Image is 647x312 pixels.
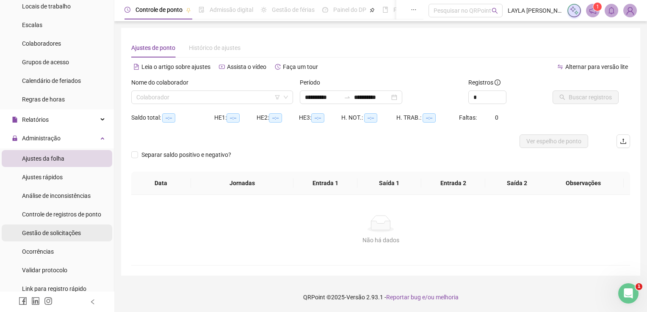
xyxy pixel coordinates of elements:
th: Saída 2 [485,172,549,195]
span: LAYLA [PERSON_NAME] - PERBRAS [508,6,562,15]
span: --:-- [269,113,282,123]
div: Saldo total: [131,113,214,123]
span: bell [608,7,615,14]
span: search [492,8,498,14]
span: Controle de registros de ponto [22,211,101,218]
span: Folha de pagamento [393,6,448,13]
span: youtube [219,64,225,70]
span: Grupos de acesso [22,59,69,66]
span: Ajustes da folha [22,155,64,162]
span: Histórico de ajustes [189,44,241,51]
span: Locais de trabalho [22,3,71,10]
img: 2561 [624,4,636,17]
span: Validar protocolo [22,267,67,274]
span: facebook [19,297,27,305]
span: Observações [549,178,617,188]
span: file-done [199,7,205,13]
span: file-text [133,64,139,70]
span: 1 [636,283,642,290]
span: book [382,7,388,13]
span: --:-- [364,113,377,123]
div: HE 2: [257,113,299,123]
th: Data [131,172,191,195]
span: filter [275,95,280,100]
span: Separar saldo positivo e negativo? [138,150,235,159]
span: Ocorrências [22,248,54,255]
div: H. NOT.: [341,113,396,123]
span: file [12,117,18,123]
th: Entrada 2 [421,172,485,195]
span: Regras de horas [22,96,65,103]
span: Reportar bug e/ou melhoria [386,294,459,301]
span: Versão [346,294,365,301]
footer: QRPoint © 2025 - 2.93.1 - [114,282,647,312]
span: Gestão de solicitações [22,230,81,236]
span: Registros [468,78,500,87]
div: Não há dados [141,235,620,245]
img: sparkle-icon.fc2bf0ac1784a2077858766a79e2daf3.svg [570,6,579,15]
span: swap-right [344,94,351,101]
label: Período [300,78,326,87]
span: --:-- [423,113,436,123]
span: Faltas: [459,114,478,121]
span: Análise de inconsistências [22,192,91,199]
span: lock [12,135,18,141]
span: Colaboradores [22,40,61,47]
span: sun [261,7,267,13]
span: Leia o artigo sobre ajustes [141,63,210,70]
span: --:-- [162,113,175,123]
span: 1 [596,4,599,10]
sup: 1 [593,3,602,11]
span: instagram [44,297,53,305]
th: Jornadas [191,172,294,195]
button: Buscar registros [553,90,619,104]
span: notification [589,7,597,14]
span: Controle de ponto [135,6,182,13]
span: Link para registro rápido [22,285,86,292]
span: left [90,299,96,305]
span: history [275,64,281,70]
span: to [344,94,351,101]
th: Observações [542,172,624,195]
span: Admissão digital [210,6,253,13]
span: --:-- [227,113,240,123]
span: Administração [22,135,61,142]
span: clock-circle [124,7,130,13]
span: linkedin [31,297,40,305]
span: Ajustes rápidos [22,174,63,181]
span: Ajustes de ponto [131,44,175,51]
iframe: Intercom live chat [618,283,639,304]
span: info-circle [495,79,500,85]
span: ellipsis [411,7,417,13]
span: Escalas [22,22,42,28]
span: down [283,95,288,100]
div: H. TRAB.: [396,113,459,123]
span: Gestão de férias [272,6,315,13]
span: Calendário de feriados [22,77,81,84]
button: Ver espelho de ponto [520,134,588,148]
span: --:-- [311,113,324,123]
span: Painel do DP [333,6,366,13]
span: pushpin [186,8,191,13]
span: Alternar para versão lite [565,63,628,70]
span: Relatórios [22,116,49,123]
th: Saída 1 [357,172,421,195]
div: HE 3: [299,113,341,123]
span: dashboard [322,7,328,13]
span: Assista o vídeo [227,63,266,70]
span: 0 [495,114,498,121]
span: swap [557,64,563,70]
th: Entrada 1 [293,172,357,195]
span: Faça um tour [283,63,318,70]
span: pushpin [370,8,375,13]
span: upload [620,138,627,145]
label: Nome do colaborador [131,78,194,87]
div: HE 1: [214,113,257,123]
